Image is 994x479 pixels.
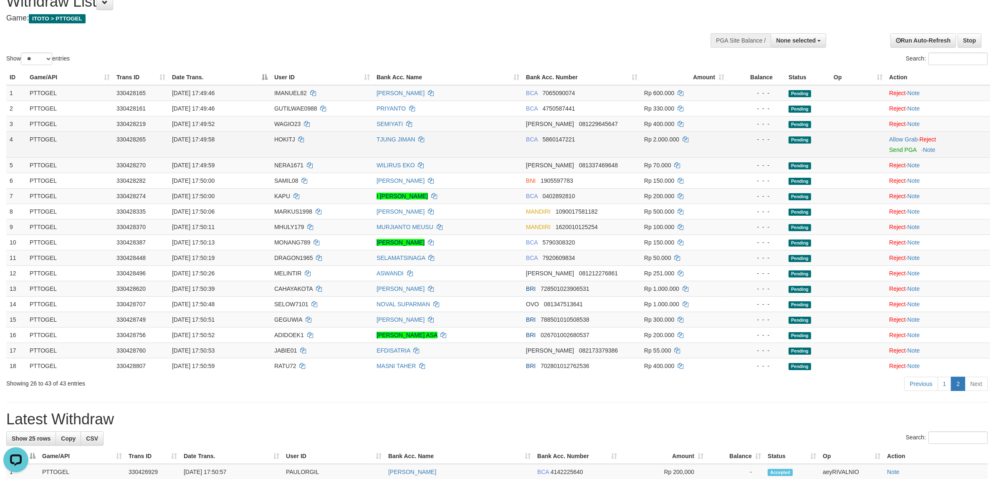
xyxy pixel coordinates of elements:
[172,105,215,112] span: [DATE] 17:49:46
[886,204,990,219] td: ·
[116,105,146,112] span: 330428161
[116,239,146,246] span: 330428387
[274,285,313,292] span: CAHAYAKOTA
[789,286,811,293] span: Pending
[6,296,26,312] td: 14
[377,177,425,184] a: [PERSON_NAME]
[6,70,26,85] th: ID
[377,347,410,354] a: EFDISATRIA
[731,192,782,200] div: - - -
[731,331,782,339] div: - - -
[172,193,215,199] span: [DATE] 17:50:00
[644,347,671,354] span: Rp 55.000
[904,377,938,391] a: Previous
[274,239,310,246] span: MONANG789
[274,105,317,112] span: GUTILWAE0988
[116,90,146,96] span: 330428165
[644,90,674,96] span: Rp 600.000
[26,343,113,358] td: PTTOGEL
[274,347,297,354] span: JABIE01
[116,121,146,127] span: 330428219
[889,224,906,230] a: Reject
[6,101,26,116] td: 2
[543,105,575,112] span: Copy 4750587441 to clipboard
[731,135,782,144] div: - - -
[26,188,113,204] td: PTTOGEL
[541,285,589,292] span: Copy 728501023906531 to clipboard
[543,90,575,96] span: Copy 7065090074 to clipboard
[26,312,113,327] td: PTTOGEL
[908,347,920,354] a: Note
[889,255,906,261] a: Reject
[6,219,26,234] td: 9
[789,270,811,277] span: Pending
[731,223,782,231] div: - - -
[556,208,598,215] span: Copy 1090017581182 to clipboard
[6,173,26,188] td: 6
[644,136,679,143] span: Rp 2.000.000
[29,14,86,23] span: ITOTO > PTTOGEL
[377,363,416,369] a: MASNI TAHER
[172,332,215,338] span: [DATE] 17:50:52
[377,316,425,323] a: [PERSON_NAME]
[886,173,990,188] td: ·
[377,162,415,169] a: WILIRUS EKO
[886,85,990,101] td: ·
[644,332,674,338] span: Rp 200.000
[6,53,70,65] label: Show entries
[886,101,990,116] td: ·
[731,254,782,262] div: - - -
[789,332,811,339] span: Pending
[26,101,113,116] td: PTTOGEL
[526,193,538,199] span: BCA
[6,188,26,204] td: 7
[731,104,782,113] div: - - -
[731,269,782,277] div: - - -
[707,449,764,464] th: Balance: activate to sort column ascending
[526,224,551,230] span: MANDIRI
[928,431,988,444] input: Search:
[274,177,298,184] span: SAMIL08
[789,255,811,262] span: Pending
[526,136,538,143] span: BCA
[928,53,988,65] input: Search:
[789,106,811,113] span: Pending
[785,70,830,85] th: Status
[526,121,574,127] span: [PERSON_NAME]
[644,121,674,127] span: Rp 400.000
[908,162,920,169] a: Note
[731,346,782,355] div: - - -
[731,285,782,293] div: - - -
[543,136,575,143] span: Copy 5860147221 to clipboard
[789,209,811,216] span: Pending
[889,285,906,292] a: Reject
[958,33,981,48] a: Stop
[274,193,290,199] span: KAPU
[886,219,990,234] td: ·
[26,265,113,281] td: PTTOGEL
[274,363,296,369] span: RATU72
[526,332,536,338] span: BRI
[526,177,536,184] span: BNI
[889,301,906,308] a: Reject
[906,53,988,65] label: Search:
[908,105,920,112] a: Note
[172,316,215,323] span: [DATE] 17:50:51
[3,3,28,28] button: Open LiveChat chat widget
[388,469,436,475] a: [PERSON_NAME]
[908,193,920,199] a: Note
[889,193,906,199] a: Reject
[116,162,146,169] span: 330428270
[889,136,919,143] span: ·
[26,234,113,250] td: PTTOGEL
[886,131,990,157] td: ·
[938,377,952,391] a: 1
[544,301,583,308] span: Copy 081347513641 to clipboard
[26,296,113,312] td: PTTOGEL
[789,178,811,185] span: Pending
[116,255,146,261] span: 330428448
[86,435,98,442] span: CSV
[764,449,819,464] th: Status: activate to sort column ascending
[889,270,906,277] a: Reject
[377,90,425,96] a: [PERSON_NAME]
